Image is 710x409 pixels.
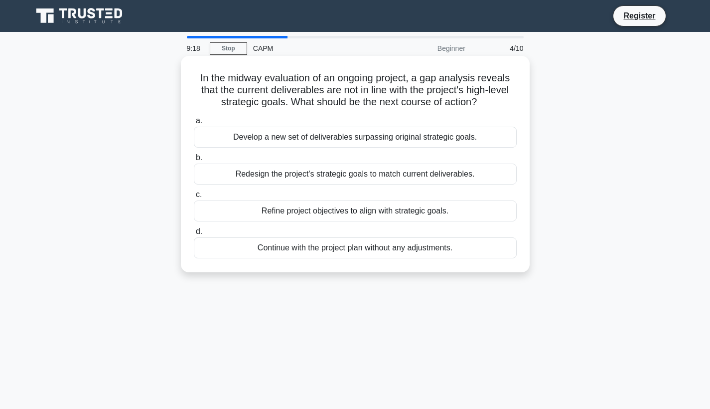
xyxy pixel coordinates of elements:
div: 9:18 [181,38,210,58]
span: a. [196,116,202,125]
a: Stop [210,42,247,55]
span: d. [196,227,202,235]
span: b. [196,153,202,162]
div: Develop a new set of deliverables surpassing original strategic goals. [194,127,517,148]
a: Register [617,9,661,22]
span: c. [196,190,202,199]
div: Beginner [384,38,471,58]
div: Continue with the project plan without any adjustments. [194,237,517,258]
div: Refine project objectives to align with strategic goals. [194,201,517,221]
div: Redesign the project's strategic goals to match current deliverables. [194,164,517,185]
h5: In the midway evaluation of an ongoing project, a gap analysis reveals that the current deliverab... [193,72,518,109]
div: 4/10 [471,38,530,58]
div: CAPM [247,38,384,58]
